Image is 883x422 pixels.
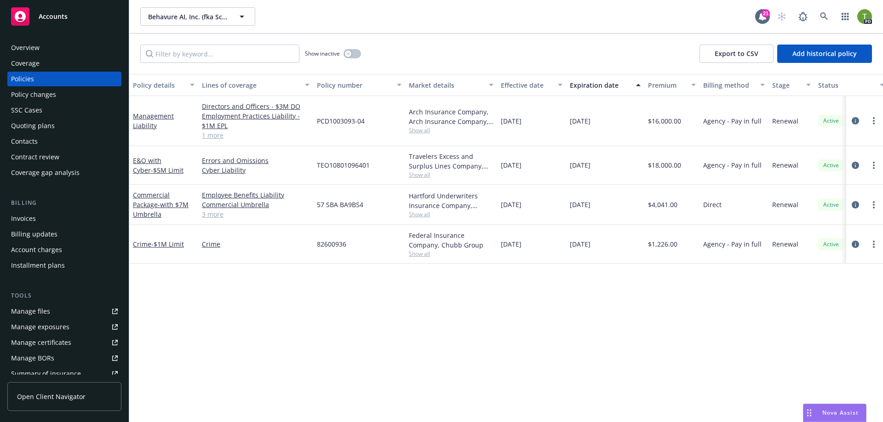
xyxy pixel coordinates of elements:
span: [DATE] [501,200,522,209]
button: Policy details [129,74,198,96]
div: Overview [11,40,40,55]
div: Manage certificates [11,335,71,350]
span: $1,226.00 [648,239,677,249]
div: Invoices [11,211,36,226]
span: Renewal [772,160,798,170]
span: 82600936 [317,239,346,249]
div: Travelers Excess and Surplus Lines Company, Travelers Insurance, Corvus Insurance (Travelers), CR... [409,152,493,171]
div: Policies [11,72,34,86]
a: Crime [202,239,310,249]
a: Employment Practices Liability - $1M EPL [202,111,310,130]
a: Installment plans [7,258,121,273]
div: SSC Cases [11,103,42,118]
button: Billing method [700,74,768,96]
span: TEO10801096401 [317,160,370,170]
button: Premium [644,74,700,96]
button: Expiration date [566,74,644,96]
a: Start snowing [773,7,791,26]
div: Status [818,80,874,90]
a: Policy changes [7,87,121,102]
span: Direct [703,200,722,209]
span: [DATE] [501,160,522,170]
span: [DATE] [501,116,522,126]
span: PCD1003093-04 [317,116,365,126]
span: Show all [409,210,493,218]
div: Billing updates [11,227,57,242]
span: $18,000.00 [648,160,681,170]
a: Cyber Liability [202,165,310,175]
div: Quoting plans [11,118,55,133]
a: Billing updates [7,227,121,242]
input: Filter by keyword... [140,45,299,63]
img: photo [857,9,872,24]
div: Manage exposures [11,320,69,334]
span: Active [822,161,840,169]
div: Drag to move [803,404,815,422]
a: more [868,115,879,126]
div: Tools [7,291,121,300]
a: Summary of insurance [7,366,121,381]
a: Coverage gap analysis [7,165,121,180]
span: Agency - Pay in full [703,116,762,126]
span: Add historical policy [792,49,857,58]
span: Renewal [772,116,798,126]
a: 3 more [202,209,310,219]
a: E&O with Cyber [133,156,183,174]
div: Premium [648,80,686,90]
div: Effective date [501,80,552,90]
button: Stage [768,74,814,96]
div: Stage [772,80,801,90]
span: [DATE] [570,200,591,209]
div: Lines of coverage [202,80,299,90]
span: 57 SBA BA9BS4 [317,200,363,209]
span: - $1M Limit [151,240,184,248]
span: Accounts [39,13,68,20]
span: [DATE] [570,116,591,126]
span: Show all [409,171,493,179]
a: 1 more [202,130,310,140]
a: Accounts [7,4,121,29]
span: Renewal [772,239,798,249]
a: more [868,199,879,210]
a: Search [815,7,833,26]
span: Active [822,240,840,248]
div: Contract review [11,150,59,164]
button: Policy number [313,74,405,96]
a: Switch app [836,7,854,26]
span: [DATE] [570,160,591,170]
a: Contacts [7,134,121,149]
div: Policy details [133,80,184,90]
div: Market details [409,80,483,90]
div: Coverage gap analysis [11,165,80,180]
span: [DATE] [501,239,522,249]
a: Crime [133,240,184,248]
span: Show all [409,250,493,258]
button: Add historical policy [777,45,872,63]
div: Billing method [703,80,755,90]
div: Arch Insurance Company, Arch Insurance Company, CRC Group [409,107,493,126]
a: Employee Benefits Liability [202,190,310,200]
span: Active [822,201,840,209]
a: Commercial Package [133,191,189,219]
a: Directors and Officers - $3M DO [202,101,310,111]
span: Export to CSV [715,49,758,58]
div: Contacts [11,134,38,149]
a: Manage certificates [7,335,121,350]
button: Lines of coverage [198,74,313,96]
a: Report a Bug [794,7,812,26]
a: circleInformation [850,160,861,171]
span: Nova Assist [822,409,859,416]
span: $16,000.00 [648,116,681,126]
span: Active [822,117,840,125]
button: Export to CSV [700,45,774,63]
div: Policy number [317,80,391,90]
a: Invoices [7,211,121,226]
span: Renewal [772,200,798,209]
a: circleInformation [850,199,861,210]
a: Contract review [7,150,121,164]
span: Behavure AI, Inc. (fka Scuba Analytics, Inc.) [148,12,228,22]
span: Show all [409,126,493,134]
span: - with $7M Umbrella [133,200,189,219]
a: Errors and Omissions [202,156,310,165]
a: SSC Cases [7,103,121,118]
